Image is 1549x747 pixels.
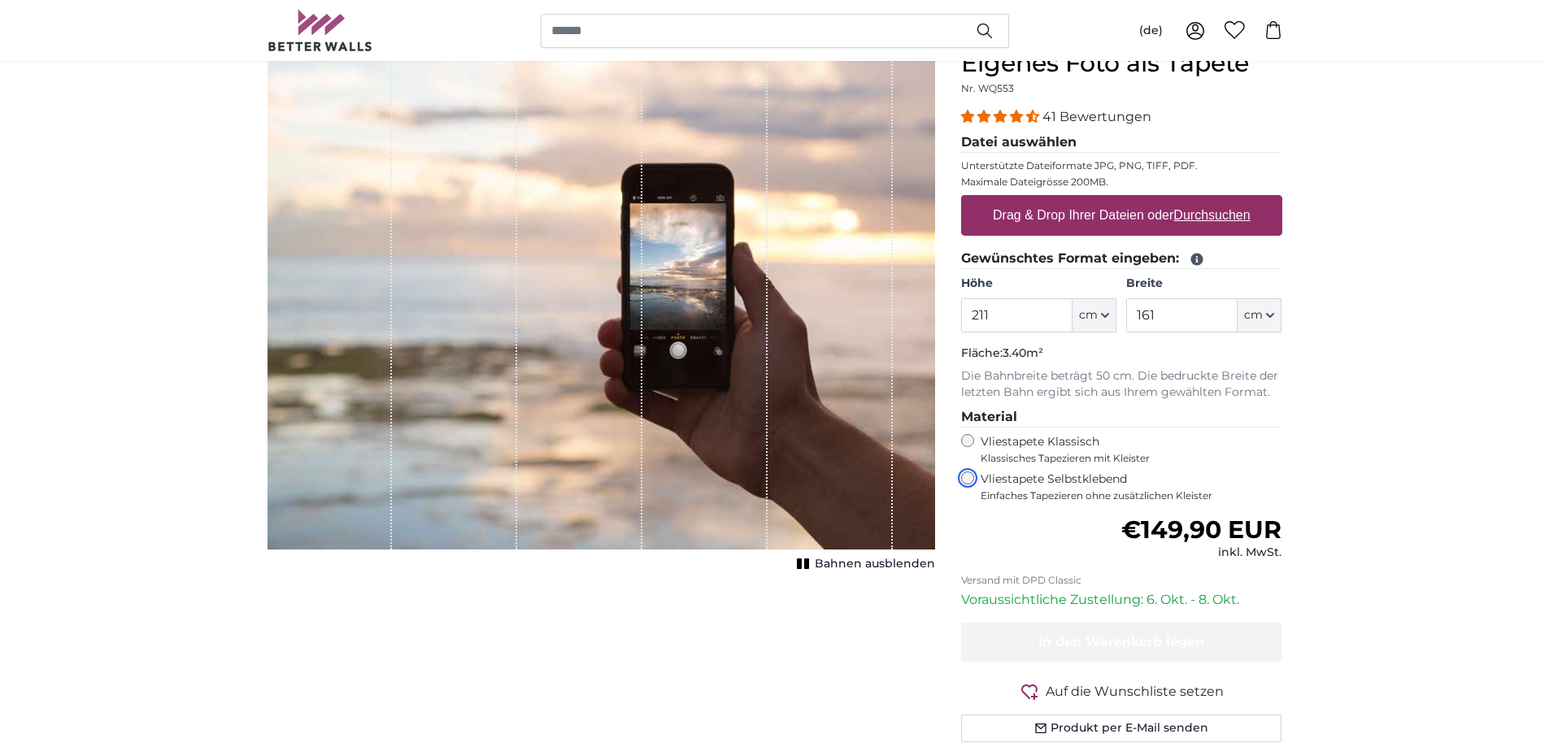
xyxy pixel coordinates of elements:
[815,556,935,572] span: Bahnen ausblenden
[981,489,1282,502] span: Einfaches Tapezieren ohne zusätzlichen Kleister
[1003,345,1043,360] span: 3.40m²
[961,132,1282,153] legend: Datei auswählen
[961,368,1282,401] p: Die Bahnbreite beträgt 50 cm. Die bedruckte Breite der letzten Bahn ergibt sich aus Ihrem gewählt...
[1126,16,1176,46] button: (de)
[961,49,1282,78] h1: Eigenes Foto als Tapete
[1079,307,1098,324] span: cm
[961,623,1282,662] button: In den Warenkorb legen
[792,553,935,575] button: Bahnen ausblenden
[1126,276,1281,292] label: Breite
[961,345,1282,362] p: Fläche:
[268,10,373,51] img: Betterwalls
[961,714,1282,742] button: Produkt per E-Mail senden
[268,49,935,575] div: 1 of 1
[961,407,1282,428] legend: Material
[981,434,1268,465] label: Vliestapete Klassisch
[961,82,1014,94] span: Nr. WQ553
[961,276,1116,292] label: Höhe
[986,199,1257,232] label: Drag & Drop Ihrer Dateien oder
[1173,208,1250,222] u: Durchsuchen
[961,681,1282,701] button: Auf die Wunschliste setzen
[961,590,1282,610] p: Voraussichtliche Zustellung: 6. Okt. - 8. Okt.
[1042,109,1151,124] span: 41 Bewertungen
[981,452,1268,465] span: Klassisches Tapezieren mit Kleister
[961,159,1282,172] p: Unterstützte Dateiformate JPG, PNG, TIFF, PDF.
[1121,545,1281,561] div: inkl. MwSt.
[1073,298,1116,332] button: cm
[1238,298,1281,332] button: cm
[1121,515,1281,545] span: €149,90 EUR
[981,471,1282,502] label: Vliestapete Selbstklebend
[1038,634,1204,649] span: In den Warenkorb legen
[961,109,1042,124] span: 4.39 stars
[1046,682,1224,701] span: Auf die Wunschliste setzen
[961,176,1282,189] p: Maximale Dateigrösse 200MB.
[1244,307,1263,324] span: cm
[961,249,1282,269] legend: Gewünschtes Format eingeben:
[961,574,1282,587] p: Versand mit DPD Classic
